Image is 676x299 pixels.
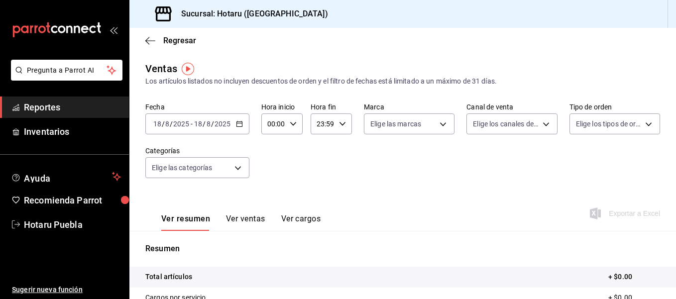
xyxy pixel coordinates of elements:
span: - [191,120,193,128]
span: Hotaru Puebla [24,218,121,231]
button: Pregunta a Parrot AI [11,60,122,81]
button: Ver cargos [281,214,321,231]
a: Pregunta a Parrot AI [7,72,122,83]
span: Regresar [163,36,196,45]
span: / [211,120,214,128]
h3: Sucursal: Hotaru ([GEOGRAPHIC_DATA]) [173,8,328,20]
div: navigation tabs [161,214,321,231]
img: Tooltip marker [182,63,194,75]
input: ---- [173,120,190,128]
span: / [170,120,173,128]
span: Elige las marcas [370,119,421,129]
span: Pregunta a Parrot AI [27,65,107,76]
p: Resumen [145,243,660,255]
span: Recomienda Parrot [24,194,121,207]
span: Sugerir nueva función [12,285,121,295]
label: Marca [364,103,454,110]
label: Hora inicio [261,103,303,110]
span: Elige las categorías [152,163,213,173]
button: Ver ventas [226,214,265,231]
span: / [203,120,206,128]
label: Hora fin [311,103,352,110]
div: Ventas [145,61,177,76]
button: Regresar [145,36,196,45]
input: -- [153,120,162,128]
div: Los artículos listados no incluyen descuentos de orden y el filtro de fechas está limitado a un m... [145,76,660,87]
input: -- [165,120,170,128]
button: open_drawer_menu [110,26,117,34]
label: Canal de venta [466,103,557,110]
span: Ayuda [24,171,108,183]
span: / [162,120,165,128]
label: Tipo de orden [569,103,660,110]
button: Ver resumen [161,214,210,231]
span: Elige los tipos de orden [576,119,642,129]
span: Elige los canales de venta [473,119,539,129]
input: ---- [214,120,231,128]
p: + $0.00 [608,272,660,282]
label: Categorías [145,147,249,154]
span: Reportes [24,100,121,114]
p: Total artículos [145,272,192,282]
span: Inventarios [24,125,121,138]
label: Fecha [145,103,249,110]
input: -- [206,120,211,128]
input: -- [194,120,203,128]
